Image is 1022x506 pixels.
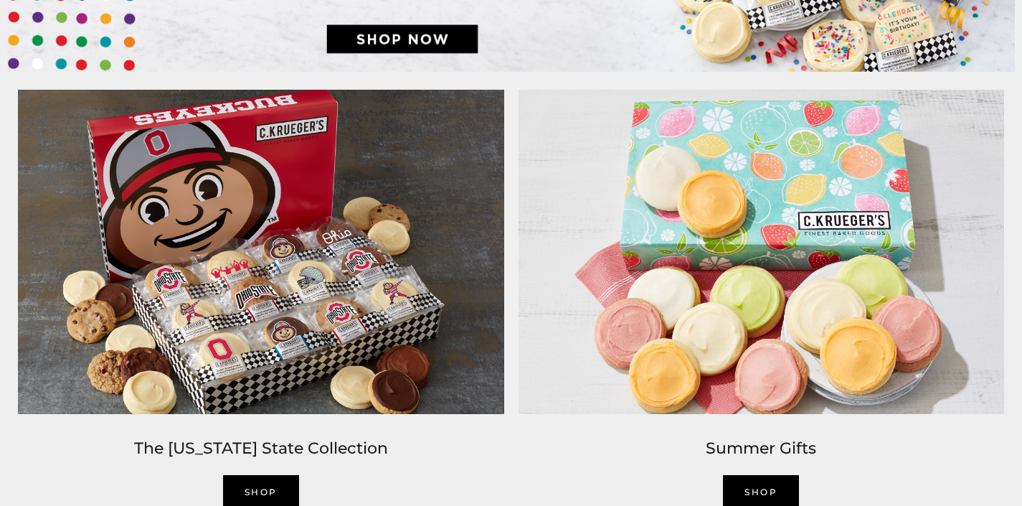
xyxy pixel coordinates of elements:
[18,436,504,462] h2: The [US_STATE] State Collection
[519,436,1005,462] h2: Summer Gifts
[511,83,1012,421] img: C.Krueger’s image
[11,83,511,421] img: C.Krueger’s image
